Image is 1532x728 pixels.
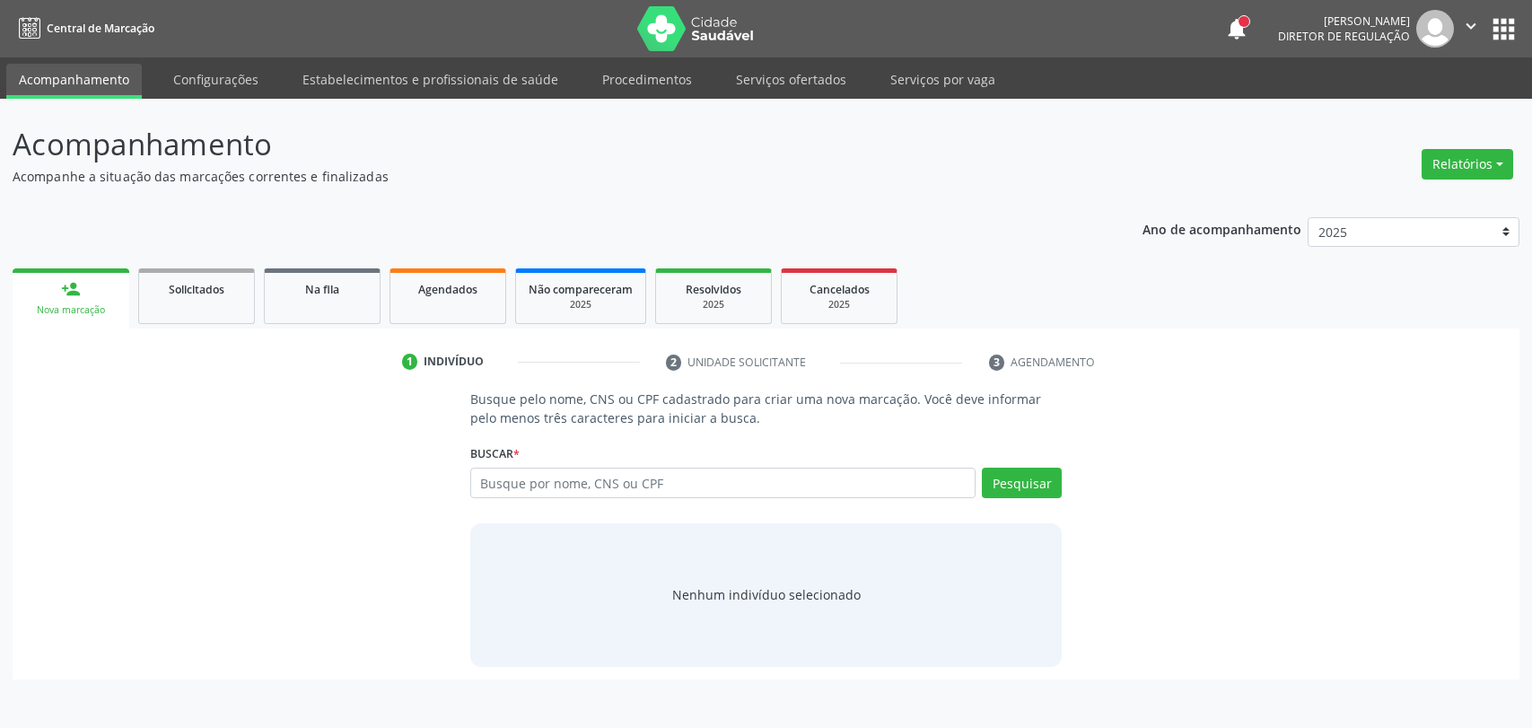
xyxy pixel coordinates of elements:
[1278,29,1410,44] span: Diretor de regulação
[418,282,477,297] span: Agendados
[402,354,418,370] div: 1
[305,282,339,297] span: Na fila
[669,298,758,311] div: 2025
[1416,10,1454,48] img: img
[686,282,741,297] span: Resolvidos
[13,13,154,43] a: Central de Marcação
[1422,149,1513,180] button: Relatórios
[810,282,870,297] span: Cancelados
[470,440,520,468] label: Buscar
[723,64,859,95] a: Serviços ofertados
[13,167,1067,186] p: Acompanhe a situação das marcações correntes e finalizadas
[470,468,976,498] input: Busque por nome, CNS ou CPF
[529,298,633,311] div: 2025
[13,122,1067,167] p: Acompanhamento
[982,468,1062,498] button: Pesquisar
[6,64,142,99] a: Acompanhamento
[672,585,861,604] div: Nenhum indivíduo selecionado
[169,282,224,297] span: Solicitados
[590,64,705,95] a: Procedimentos
[161,64,271,95] a: Configurações
[470,390,1063,427] p: Busque pelo nome, CNS ou CPF cadastrado para criar uma nova marcação. Você deve informar pelo men...
[1224,16,1249,41] button: notifications
[878,64,1008,95] a: Serviços por vaga
[1454,10,1488,48] button: 
[1278,13,1410,29] div: [PERSON_NAME]
[47,21,154,36] span: Central de Marcação
[424,354,484,370] div: Indivíduo
[1142,217,1301,240] p: Ano de acompanhamento
[25,303,117,317] div: Nova marcação
[794,298,884,311] div: 2025
[1488,13,1519,45] button: apps
[61,279,81,299] div: person_add
[290,64,571,95] a: Estabelecimentos e profissionais de saúde
[529,282,633,297] span: Não compareceram
[1461,16,1481,36] i: 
